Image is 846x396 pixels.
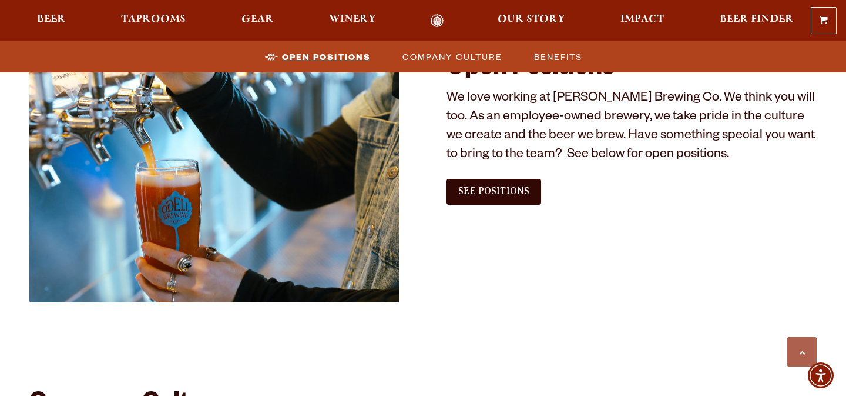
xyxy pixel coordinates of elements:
span: Beer Finder [720,15,794,24]
span: Our Story [498,15,565,24]
a: Our Story [490,14,573,28]
a: Impact [613,14,672,28]
a: Beer Finder [712,14,801,28]
span: Open Positions [282,48,371,65]
a: Taprooms [113,14,193,28]
a: See Positions [446,179,541,205]
a: Odell Home [415,14,459,28]
span: Winery [329,15,376,24]
span: Benefits [534,48,582,65]
span: See Positions [458,186,529,197]
span: Gear [241,15,274,24]
div: Accessibility Menu [808,362,834,388]
span: Impact [620,15,664,24]
a: Open Positions [258,48,377,65]
img: Jobs_1 [29,56,399,302]
a: Beer [29,14,73,28]
a: Scroll to top [787,337,817,367]
p: We love working at [PERSON_NAME] Brewing Co. We think you will too. As an employee-owned brewery,... [446,90,817,165]
span: Beer [37,15,66,24]
a: Gear [234,14,281,28]
a: Benefits [527,48,588,65]
a: Company Culture [395,48,508,65]
a: Winery [321,14,384,28]
span: Company Culture [402,48,502,65]
span: Taprooms [121,15,186,24]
